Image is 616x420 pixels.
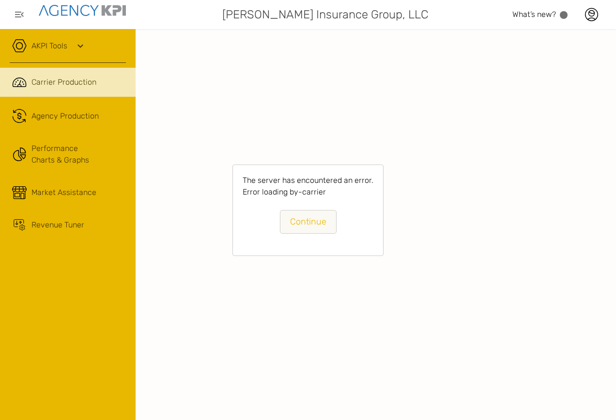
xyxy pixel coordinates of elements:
[280,210,337,234] a: Continue
[39,5,126,16] img: agencykpi-logo-550x69-2d9e3fa8.png
[31,187,96,198] div: Market Assistance
[31,219,84,231] div: Revenue Tuner
[243,175,373,186] h3: The server has encountered an error.
[31,110,99,122] span: Agency Production
[31,40,67,52] a: AKPI Tools
[512,10,556,19] span: What’s new?
[222,6,429,23] span: [PERSON_NAME] Insurance Group, LLC
[243,186,373,198] h4: Error loading by-carrier
[31,76,96,88] span: Carrier Production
